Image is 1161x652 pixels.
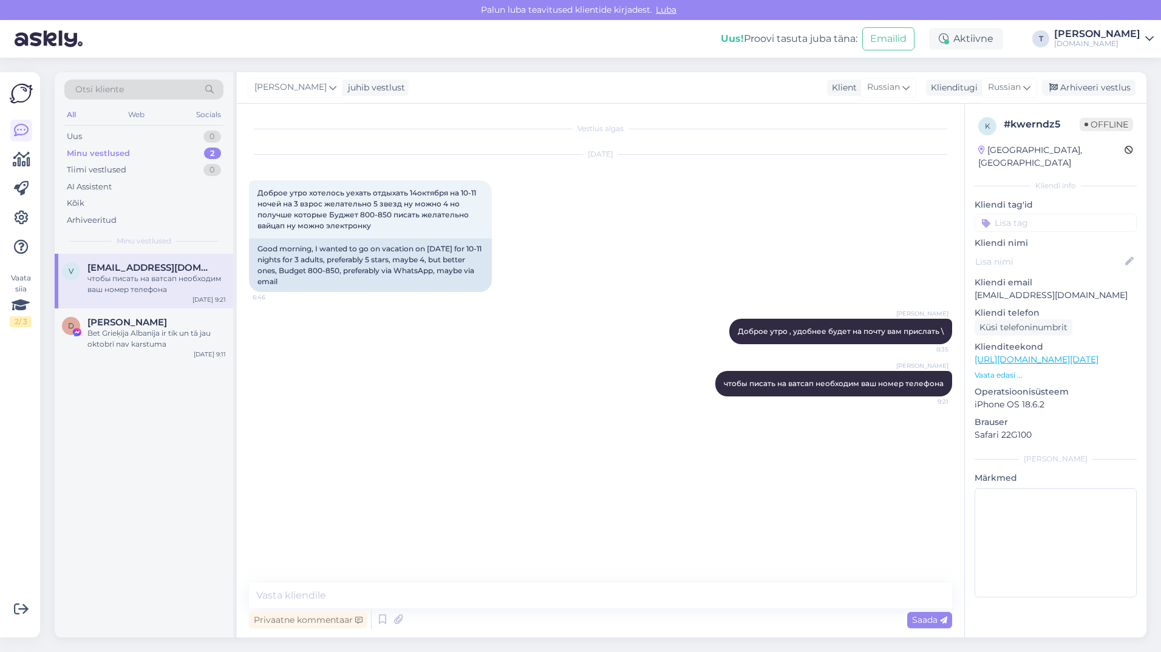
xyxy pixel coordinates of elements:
[975,429,1137,441] p: Safari 22G100
[1054,29,1154,49] a: [PERSON_NAME][DOMAIN_NAME]
[1080,118,1133,131] span: Offline
[194,107,223,123] div: Socials
[975,180,1137,191] div: Kliendi info
[724,379,944,388] span: чтобы писать на ватсап необходим ваш номер телефона
[67,164,126,176] div: Tiimi vestlused
[929,28,1003,50] div: Aktiivne
[738,327,944,336] span: Доброе утро , удобнее будет на почту вам прислать \
[1032,30,1049,47] div: T
[975,214,1137,232] input: Lisa tag
[10,273,32,327] div: Vaata siia
[249,239,492,292] div: Good morning, I wanted to go on vacation on [DATE] for 10-11 nights for 3 adults, preferably 5 st...
[192,295,226,304] div: [DATE] 9:21
[203,164,221,176] div: 0
[1042,80,1135,96] div: Arhiveeri vestlus
[985,121,990,131] span: k
[975,255,1123,268] input: Lisa nimi
[1054,39,1140,49] div: [DOMAIN_NAME]
[68,321,74,330] span: D
[1054,29,1140,39] div: [PERSON_NAME]
[896,309,948,318] span: [PERSON_NAME]
[10,82,33,105] img: Askly Logo
[903,345,948,354] span: 8:35
[975,319,1072,336] div: Küsi telefoninumbrit
[69,267,73,276] span: v
[87,328,226,350] div: Bet Grieķija Albanija ir tik un tā jau oktobrī nav karstuma
[975,453,1137,464] div: [PERSON_NAME]
[988,81,1021,94] span: Russian
[254,81,327,94] span: [PERSON_NAME]
[862,27,914,50] button: Emailid
[975,276,1137,289] p: Kliendi email
[67,148,130,160] div: Minu vestlused
[87,317,167,328] span: Daiga Jankauska
[975,341,1137,353] p: Klienditeekond
[903,397,948,406] span: 9:21
[978,144,1125,169] div: [GEOGRAPHIC_DATA], [GEOGRAPHIC_DATA]
[64,107,78,123] div: All
[126,107,147,123] div: Web
[652,4,680,15] span: Luba
[67,214,117,226] div: Arhiveeritud
[194,350,226,359] div: [DATE] 9:11
[896,361,948,370] span: [PERSON_NAME]
[87,262,214,273] span: verapastore@inbox.lv
[975,307,1137,319] p: Kliendi telefon
[827,81,857,94] div: Klient
[249,612,367,628] div: Privaatne kommentaar
[343,81,405,94] div: juhib vestlust
[87,273,226,295] div: чтобы писать на ватсап необходим ваш номер телефона
[912,614,947,625] span: Saada
[203,131,221,143] div: 0
[721,32,857,46] div: Proovi tasuta juba täna:
[75,83,124,96] span: Otsi kliente
[253,293,298,302] span: 6:46
[975,385,1137,398] p: Operatsioonisüsteem
[721,33,744,44] b: Uus!
[1004,117,1080,132] div: # kwerndz5
[975,237,1137,250] p: Kliendi nimi
[204,148,221,160] div: 2
[975,354,1098,365] a: [URL][DOMAIN_NAME][DATE]
[249,149,952,160] div: [DATE]
[67,197,84,209] div: Kõik
[249,123,952,134] div: Vestlus algas
[975,199,1137,211] p: Kliendi tag'id
[975,472,1137,484] p: Märkmed
[67,181,112,193] div: AI Assistent
[10,316,32,327] div: 2 / 3
[67,131,82,143] div: Uus
[926,81,978,94] div: Klienditugi
[867,81,900,94] span: Russian
[975,289,1137,302] p: [EMAIL_ADDRESS][DOMAIN_NAME]
[975,398,1137,411] p: iPhone OS 18.6.2
[975,416,1137,429] p: Brauser
[117,236,171,246] span: Minu vestlused
[975,370,1137,381] p: Vaata edasi ...
[257,188,478,230] span: Доброе утро хотелось уехать отдыхать 14октября на 10-11 ночей на 3 взрос желательно 5 звезд ну мо...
